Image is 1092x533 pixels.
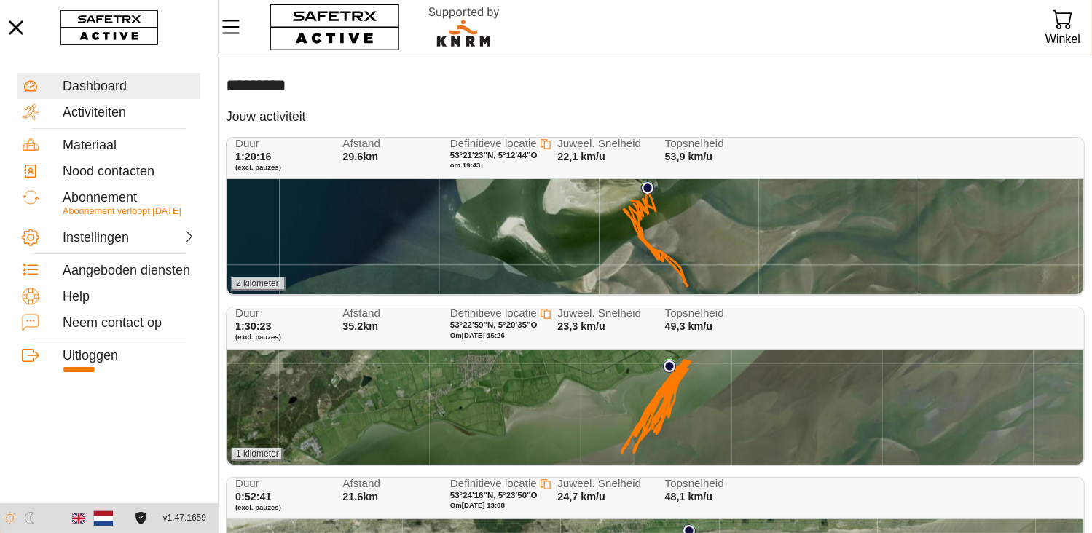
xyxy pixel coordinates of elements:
[22,314,39,331] img: ContactUs.svg
[235,333,329,341] span: (excl. pauzes)
[342,478,436,490] span: Afstand
[235,320,272,332] span: 1:30:23
[1045,29,1080,49] div: Winkel
[63,79,196,95] div: Dashboard
[557,320,605,332] span: 23,3 km/u
[557,151,605,162] span: 22,1 km/u
[450,161,481,169] span: om 19:43
[665,491,713,502] span: 48,1 km/u
[231,448,283,461] div: 1 kilometer
[91,506,116,531] button: Nederlands
[450,151,538,159] span: 53°21'23"N, 5°12'44"O
[342,320,378,332] span: 35.2km
[665,138,758,150] span: Topsnelheid
[450,491,538,500] span: 53°24'16"N, 5°23'50"O
[450,501,505,509] span: Om [DATE] 13:08
[665,478,758,490] span: Topsnelheid
[641,181,654,194] img: PathStart.svg
[450,320,538,329] span: 53°22'59"N, 5°20'35"O
[235,307,329,320] span: Duur
[63,289,196,305] div: Help
[94,508,114,528] img: nl.svg
[342,138,436,150] span: Afstand
[235,478,329,490] span: Duur
[235,138,329,150] span: Duur
[154,506,215,530] button: v1.47.1659
[219,12,255,42] button: Menu
[163,510,206,526] span: v1.47.1659
[22,103,39,121] img: Activities.svg
[450,307,537,319] span: Definitieve locatie
[23,512,36,524] img: ModeDark.svg
[63,315,196,331] div: Neem contact op
[226,108,306,125] h5: Jouw activiteit
[235,491,272,502] span: 0:52:41
[665,307,758,320] span: Topsnelheid
[342,151,378,162] span: 29.6km
[63,190,196,206] div: Abonnement
[235,151,272,162] span: 1:20:16
[557,307,651,320] span: Juweel. Snelheid
[663,358,676,371] img: PathEnd.svg
[557,478,651,490] span: Juweel. Snelheid
[22,288,39,305] img: Help.svg
[342,307,436,320] span: Afstand
[557,491,605,502] span: 24,7 km/u
[231,277,286,291] div: 2 kilometer
[342,491,378,502] span: 21.6km
[63,105,196,121] div: Activiteiten
[450,331,505,339] span: Om [DATE] 15:26
[4,512,16,524] img: ModeLight.svg
[22,136,39,154] img: Equipment.svg
[131,512,151,524] a: Licentieovereenkomst
[665,151,713,162] span: 53,9 km/u
[665,320,713,332] span: 49,3 km/u
[450,477,537,489] span: Definitieve locatie
[63,164,196,180] div: Nood contacten
[412,4,516,51] img: RescueLogo.svg
[63,206,181,216] span: Abonnement verloopt [DATE]
[663,360,676,373] img: PathStart.svg
[235,163,329,172] span: (excl. pauzes)
[557,138,651,150] span: Juweel. Snelheid
[63,348,196,364] div: Uitloggen
[66,506,91,531] button: Engels
[63,263,196,279] div: Aangeboden diensten
[63,230,127,246] div: Instellingen
[641,181,654,194] img: PathEnd.svg
[63,138,196,154] div: Materiaal
[235,503,329,512] span: (excl. pauzes)
[22,189,39,206] img: Subscription.svg
[72,512,85,525] img: en.svg
[450,137,537,149] span: Definitieve locatie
